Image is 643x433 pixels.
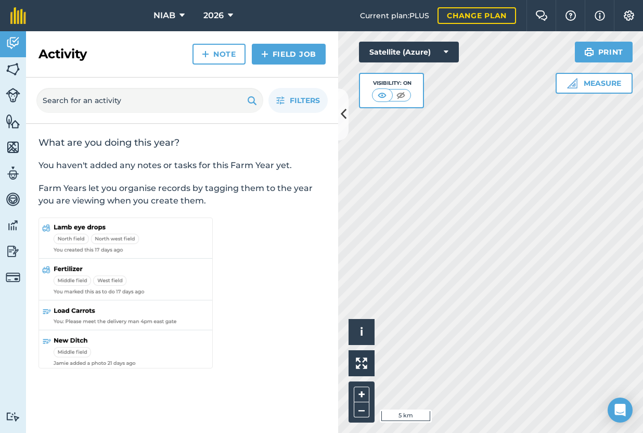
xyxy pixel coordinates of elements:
[349,319,375,345] button: i
[6,270,20,285] img: svg+xml;base64,PD94bWwgdmVyc2lvbj0iMS4wIiBlbmNvZGluZz0idXRmLTgiPz4KPCEtLSBHZW5lcmF0b3I6IEFkb2JlIE...
[203,9,224,22] span: 2026
[556,73,633,94] button: Measure
[360,10,429,21] span: Current plan : PLUS
[6,113,20,129] img: svg+xml;base64,PHN2ZyB4bWxucz0iaHR0cDovL3d3dy53My5vcmcvMjAwMC9zdmciIHdpZHRoPSI1NiIgaGVpZ2h0PSI2MC...
[608,398,633,423] div: Open Intercom Messenger
[10,7,26,24] img: fieldmargin Logo
[575,42,633,62] button: Print
[6,88,20,103] img: svg+xml;base64,PD94bWwgdmVyc2lvbj0iMS4wIiBlbmNvZGluZz0idXRmLTgiPz4KPCEtLSBHZW5lcmF0b3I6IEFkb2JlIE...
[595,9,605,22] img: svg+xml;base64,PHN2ZyB4bWxucz0iaHR0cDovL3d3dy53My5vcmcvMjAwMC9zdmciIHdpZHRoPSIxNyIgaGVpZ2h0PSIxNy...
[38,136,326,149] h2: What are you doing this year?
[268,88,328,113] button: Filters
[153,9,175,22] span: NIAB
[360,325,363,338] span: i
[192,44,246,65] a: Note
[290,95,320,106] span: Filters
[6,218,20,233] img: svg+xml;base64,PD94bWwgdmVyc2lvbj0iMS4wIiBlbmNvZGluZz0idXRmLTgiPz4KPCEtLSBHZW5lcmF0b3I6IEFkb2JlIE...
[564,10,577,21] img: A question mark icon
[354,402,369,417] button: –
[6,192,20,207] img: svg+xml;base64,PD94bWwgdmVyc2lvbj0iMS4wIiBlbmNvZGluZz0idXRmLTgiPz4KPCEtLSBHZW5lcmF0b3I6IEFkb2JlIE...
[584,46,594,58] img: svg+xml;base64,PHN2ZyB4bWxucz0iaHR0cDovL3d3dy53My5vcmcvMjAwMC9zdmciIHdpZHRoPSIxOSIgaGVpZ2h0PSIyNC...
[6,165,20,181] img: svg+xml;base64,PD94bWwgdmVyc2lvbj0iMS4wIiBlbmNvZGluZz0idXRmLTgiPz4KPCEtLSBHZW5lcmF0b3I6IEFkb2JlIE...
[535,10,548,21] img: Two speech bubbles overlapping with the left bubble in the forefront
[38,46,87,62] h2: Activity
[6,61,20,77] img: svg+xml;base64,PHN2ZyB4bWxucz0iaHR0cDovL3d3dy53My5vcmcvMjAwMC9zdmciIHdpZHRoPSI1NiIgaGVpZ2h0PSI2MC...
[6,139,20,155] img: svg+xml;base64,PHN2ZyB4bWxucz0iaHR0cDovL3d3dy53My5vcmcvMjAwMC9zdmciIHdpZHRoPSI1NiIgaGVpZ2h0PSI2MC...
[623,10,635,21] img: A cog icon
[202,48,209,60] img: svg+xml;base64,PHN2ZyB4bWxucz0iaHR0cDovL3d3dy53My5vcmcvMjAwMC9zdmciIHdpZHRoPSIxNCIgaGVpZ2h0PSIyNC...
[36,88,263,113] input: Search for an activity
[356,358,367,369] img: Four arrows, one pointing top left, one top right, one bottom right and the last bottom left
[247,94,257,107] img: svg+xml;base64,PHN2ZyB4bWxucz0iaHR0cDovL3d3dy53My5vcmcvMjAwMC9zdmciIHdpZHRoPSIxOSIgaGVpZ2h0PSIyNC...
[372,79,411,87] div: Visibility: On
[376,90,389,100] img: svg+xml;base64,PHN2ZyB4bWxucz0iaHR0cDovL3d3dy53My5vcmcvMjAwMC9zdmciIHdpZHRoPSI1MCIgaGVpZ2h0PSI0MC...
[38,182,326,207] p: Farm Years let you organise records by tagging them to the year you are viewing when you create t...
[354,387,369,402] button: +
[38,159,326,172] p: You haven't added any notes or tasks for this Farm Year yet.
[359,42,459,62] button: Satellite (Azure)
[6,244,20,259] img: svg+xml;base64,PD94bWwgdmVyc2lvbj0iMS4wIiBlbmNvZGluZz0idXRmLTgiPz4KPCEtLSBHZW5lcmF0b3I6IEFkb2JlIE...
[438,7,516,24] a: Change plan
[6,35,20,51] img: svg+xml;base64,PD94bWwgdmVyc2lvbj0iMS4wIiBlbmNvZGluZz0idXRmLTgiPz4KPCEtLSBHZW5lcmF0b3I6IEFkb2JlIE...
[252,44,326,65] a: Field Job
[261,48,268,60] img: svg+xml;base64,PHN2ZyB4bWxucz0iaHR0cDovL3d3dy53My5vcmcvMjAwMC9zdmciIHdpZHRoPSIxNCIgaGVpZ2h0PSIyNC...
[6,412,20,422] img: svg+xml;base64,PD94bWwgdmVyc2lvbj0iMS4wIiBlbmNvZGluZz0idXRmLTgiPz4KPCEtLSBHZW5lcmF0b3I6IEFkb2JlIE...
[394,90,407,100] img: svg+xml;base64,PHN2ZyB4bWxucz0iaHR0cDovL3d3dy53My5vcmcvMjAwMC9zdmciIHdpZHRoPSI1MCIgaGVpZ2h0PSI0MC...
[567,78,577,88] img: Ruler icon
